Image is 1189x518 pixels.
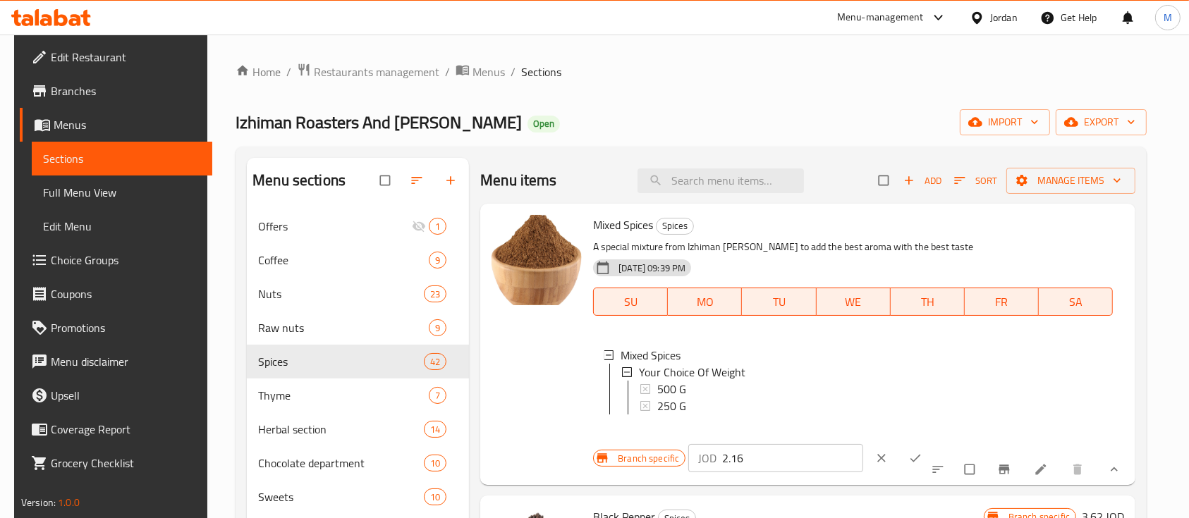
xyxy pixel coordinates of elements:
[425,491,446,504] span: 10
[900,170,945,192] button: Add
[51,319,202,336] span: Promotions
[20,243,213,277] a: Choice Groups
[236,63,281,80] a: Home
[314,63,439,80] span: Restaurants management
[51,285,202,302] span: Coupons
[528,118,560,130] span: Open
[258,353,424,370] span: Spices
[258,319,429,336] span: Raw nuts
[236,63,1147,81] nav: breadcrumb
[412,219,426,233] svg: Inactive section
[425,288,446,301] span: 23
[252,170,346,191] h2: Menu sections
[456,63,505,81] a: Menus
[258,488,424,505] div: Sweets
[51,353,202,370] span: Menu disclaimer
[1018,172,1124,190] span: Manage items
[258,218,412,235] span: Offers
[748,292,810,312] span: TU
[429,252,446,269] div: items
[51,387,202,404] span: Upsell
[593,288,668,316] button: SU
[896,292,959,312] span: TH
[43,150,202,167] span: Sections
[51,421,202,438] span: Coverage Report
[297,63,439,81] a: Restaurants management
[1062,454,1096,485] button: delete
[425,355,446,369] span: 42
[435,165,469,196] button: Add section
[32,175,213,209] a: Full Menu View
[965,288,1039,316] button: FR
[20,378,213,412] a: Upsell
[922,454,956,485] button: sort-choices
[32,142,213,175] a: Sections
[247,446,469,480] div: Chocolate department10
[613,261,691,275] span: [DATE] 09:39 PM
[236,106,522,138] span: Izhiman Roasters And [PERSON_NAME]
[424,488,446,505] div: items
[258,252,429,269] span: Coffee
[1034,462,1051,476] a: Edit menu item
[51,455,202,471] span: Grocery Checklist
[722,444,862,472] input: Please enter price
[638,168,804,193] input: search
[1044,292,1107,312] span: SA
[593,238,1113,256] p: A special mixture from Izhiman [PERSON_NAME] to add the best aroma with the best taste
[989,454,1023,485] button: Branch-specific-item
[429,218,446,235] div: items
[990,10,1018,25] div: Jordan
[54,116,202,133] span: Menus
[51,49,202,66] span: Edit Restaurant
[20,412,213,446] a: Coverage Report
[956,456,986,483] span: Select to update
[247,345,469,378] div: Spices42
[20,40,213,74] a: Edit Restaurant
[1164,10,1172,25] span: M
[639,364,745,381] span: Your Choice Of Weight
[21,493,56,512] span: Version:
[424,285,446,302] div: items
[1039,288,1113,316] button: SA
[286,63,291,80] li: /
[247,480,469,514] div: Sweets10
[429,319,446,336] div: items
[425,457,446,470] span: 10
[612,452,685,465] span: Branch specific
[20,108,213,142] a: Menus
[480,170,557,191] h2: Menu items
[1107,462,1121,476] svg: Show Choices
[1006,168,1135,194] button: Manage items
[1067,113,1135,131] span: export
[429,389,446,402] span: 7
[945,170,1006,192] span: Sort items
[621,347,681,364] span: Mixed Spices
[492,215,582,305] img: Mixed Spices
[657,397,686,414] span: 250 G
[247,277,469,311] div: Nuts23
[742,288,816,316] button: TU
[20,446,213,480] a: Grocery Checklist
[891,288,965,316] button: TH
[817,288,891,316] button: WE
[837,9,924,26] div: Menu-management
[511,63,516,80] li: /
[668,288,742,316] button: MO
[258,421,424,438] span: Herbal section
[372,167,401,194] span: Select all sections
[424,353,446,370] div: items
[43,218,202,235] span: Edit Menu
[429,321,446,335] span: 9
[429,387,446,404] div: items
[258,387,429,404] div: Thyme
[900,170,945,192] span: Add item
[866,443,900,474] button: clear
[971,113,1039,131] span: import
[20,345,213,378] a: Menu disclaimer
[247,378,469,412] div: Thyme7
[472,63,505,80] span: Menus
